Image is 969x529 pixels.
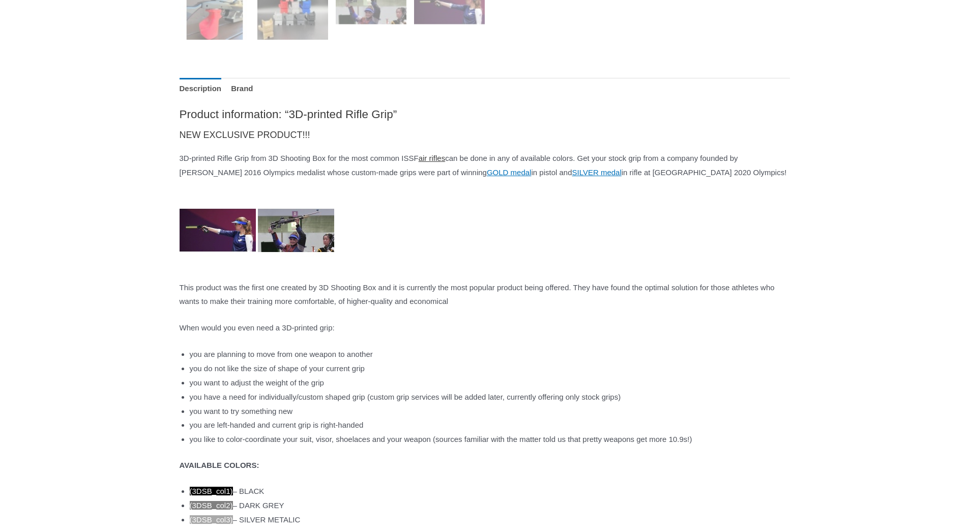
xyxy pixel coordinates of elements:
[487,168,532,177] a: GOLD medal
[180,281,790,309] p: This product was the first one created by 3D Shooting Box and it is currently the most popular pr...
[180,130,790,141] h5: NEW EXCLUSIVE PRODUCT!!!
[190,515,233,524] span: (3DSB_col3)
[190,484,790,498] li: – BLACK
[180,78,222,100] a: Description
[231,78,253,100] a: Brand
[190,347,790,361] li: you are planning to move from one weapon to another
[190,361,790,376] li: you do not like the size of shape of your current grip
[190,487,233,495] span: (3DSB_col1)
[180,107,790,122] h2: Product information: “3D-printed Rifle Grip”
[190,513,790,527] li: – SILVER METALIC
[190,498,790,513] li: – DARK GREY
[190,432,790,447] li: you like to color-coordinate your suit, visor, shoelaces and your weapon (sources familiar with t...
[572,168,622,177] a: SILVER medal
[180,461,259,469] strong: AVAILABLE COLORS:
[419,154,446,162] a: air rifles
[180,321,790,335] p: When would you even need a 3D-printed grip:
[190,404,790,419] li: you want to try something new
[190,390,790,404] li: you have a need for individually/custom shaped grip (custom grip services will be added later, cu...
[190,418,790,432] li: you are left-handed and current grip is right-handed
[190,501,233,510] span: (3DSB_col2)
[180,151,790,180] p: 3D-printed Rifle Grip from 3D Shooting Box for the most common ISSF can be done in any of availab...
[190,376,790,390] li: you want to adjust the weight of the grip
